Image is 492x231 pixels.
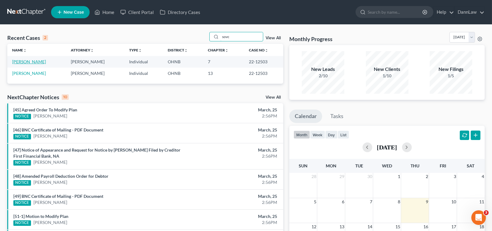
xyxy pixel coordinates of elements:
span: 12 [311,223,317,230]
div: March, 25 [193,173,277,179]
a: Chapterunfold_more [208,48,229,52]
input: Search by name... [220,32,263,41]
i: unfold_more [138,49,142,52]
div: 2:56PM [193,153,277,159]
a: Case Nounfold_more [249,48,268,52]
span: 15 [395,223,401,230]
div: 1/5 [430,73,472,79]
div: New Leads [302,66,344,73]
span: 7 [369,198,373,205]
a: Help [434,7,454,18]
a: Nameunfold_more [12,48,27,52]
a: [45] Agreed Order To Modify Plan [13,107,77,112]
span: Sat [467,163,475,168]
div: 10 [62,94,69,100]
td: 7 [203,56,244,67]
div: March, 25 [193,213,277,219]
span: Thu [411,163,419,168]
a: Client Portal [117,7,157,18]
span: 6 [341,198,345,205]
div: NOTICE [13,160,31,166]
button: month [294,131,310,139]
div: 1/10 [366,73,408,79]
i: unfold_more [23,49,27,52]
a: [PERSON_NAME] [33,113,67,119]
a: [PERSON_NAME] [33,199,67,205]
button: week [310,131,325,139]
a: Directory Cases [157,7,203,18]
span: 18 [479,223,485,230]
span: Sun [299,163,308,168]
a: Typeunfold_more [129,48,142,52]
div: NOTICE [13,220,31,226]
a: Tasks [325,110,349,123]
span: 3 [484,210,489,215]
div: 2:56PM [193,113,277,119]
a: DannLaw [455,7,484,18]
i: unfold_more [90,49,94,52]
div: New Clients [366,66,408,73]
span: Mon [326,163,336,168]
div: 2:56PM [193,219,277,226]
div: March, 25 [193,147,277,153]
td: 13 [203,68,244,79]
a: [PERSON_NAME] [12,71,46,76]
a: [46] BNC Certificate of Mailing - PDF Document [13,127,103,132]
i: unfold_more [184,49,188,52]
span: New Case [64,10,84,15]
a: Home [91,7,117,18]
span: Wed [382,163,392,168]
div: 2:56PM [193,133,277,139]
span: 13 [339,223,345,230]
div: NOTICE [13,180,31,186]
h3: Monthly Progress [289,35,332,43]
a: [PERSON_NAME] [33,219,67,226]
div: New Filings [430,66,472,73]
div: March, 25 [193,127,277,133]
h2: [DATE] [377,144,397,150]
div: NOTICE [13,114,31,119]
div: March, 25 [193,107,277,113]
iframe: Intercom live chat [471,210,486,225]
td: 22-12503 [244,68,283,79]
span: Tue [355,163,363,168]
span: 16 [423,223,429,230]
span: 5 [313,198,317,205]
a: [PERSON_NAME] [12,59,46,64]
input: Search by name... [368,6,423,18]
span: 9 [425,198,429,205]
td: OHNB [163,56,203,67]
div: Recent Cases [7,34,48,41]
a: [PERSON_NAME] [33,159,67,165]
button: day [325,131,338,139]
td: [PERSON_NAME] [66,56,125,67]
div: NOTICE [13,134,31,139]
a: [49] BNC Certificate of Mailing - PDF Document [13,194,103,199]
a: Attorneyunfold_more [71,48,94,52]
button: list [338,131,349,139]
span: 10 [451,198,457,205]
a: [51-1] Motion to Modify Plan [13,214,68,219]
span: 1 [397,173,401,180]
td: Individual [124,56,163,67]
a: [PERSON_NAME] [33,133,67,139]
span: 4 [481,173,485,180]
div: 2 [43,35,48,40]
div: NextChapter Notices [7,93,69,101]
div: 2/10 [302,73,344,79]
span: 28 [311,173,317,180]
td: 22-12503 [244,56,283,67]
div: 2:56PM [193,179,277,185]
div: March, 25 [193,193,277,199]
span: 2 [425,173,429,180]
a: View All [266,95,281,100]
a: [47] Notice of Appearance and Request for Notice by [PERSON_NAME] Filed by Creditor First Financi... [13,147,181,159]
div: 2:56PM [193,199,277,205]
div: NOTICE [13,200,31,206]
a: [PERSON_NAME] [33,179,67,185]
span: 17 [451,223,457,230]
span: 11 [479,198,485,205]
td: Individual [124,68,163,79]
span: 14 [367,223,373,230]
span: 30 [367,173,373,180]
